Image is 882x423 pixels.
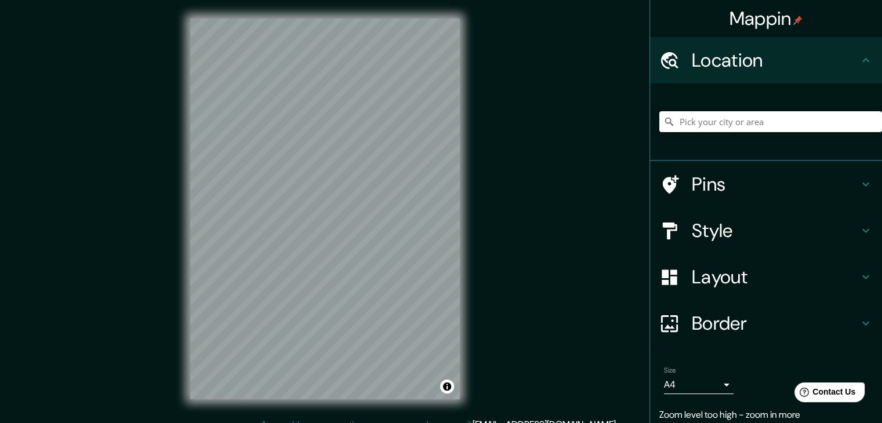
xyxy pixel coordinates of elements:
h4: Border [692,312,859,335]
h4: Location [692,49,859,72]
div: Pins [650,161,882,207]
div: A4 [664,375,734,394]
h4: Pins [692,173,859,196]
img: pin-icon.png [793,16,803,25]
input: Pick your city or area [659,111,882,132]
canvas: Map [190,19,460,399]
div: Location [650,37,882,83]
p: Zoom level too high - zoom in more [659,408,873,422]
iframe: Help widget launcher [779,378,869,410]
button: Toggle attribution [440,380,454,393]
h4: Style [692,219,859,242]
div: Border [650,300,882,347]
div: Style [650,207,882,254]
h4: Mappin [729,7,803,30]
h4: Layout [692,265,859,289]
label: Size [664,366,676,375]
div: Layout [650,254,882,300]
